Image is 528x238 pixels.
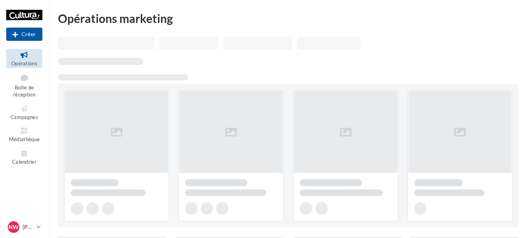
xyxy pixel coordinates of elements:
[6,28,42,41] div: Nouvelle campagne
[58,12,519,24] div: Opérations marketing
[12,159,37,165] span: Calendrier
[6,125,42,144] a: Médiathèque
[6,71,42,100] a: Boîte de réception
[13,84,35,98] span: Boîte de réception
[6,220,42,234] a: NW [PERSON_NAME]
[9,136,40,142] span: Médiathèque
[6,103,42,122] a: Campagnes
[23,223,33,231] p: [PERSON_NAME]
[10,114,38,120] span: Campagnes
[6,147,42,166] a: Calendrier
[11,60,37,66] span: Opérations
[9,223,19,231] span: NW
[6,49,42,68] a: Opérations
[6,28,42,41] button: Créer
